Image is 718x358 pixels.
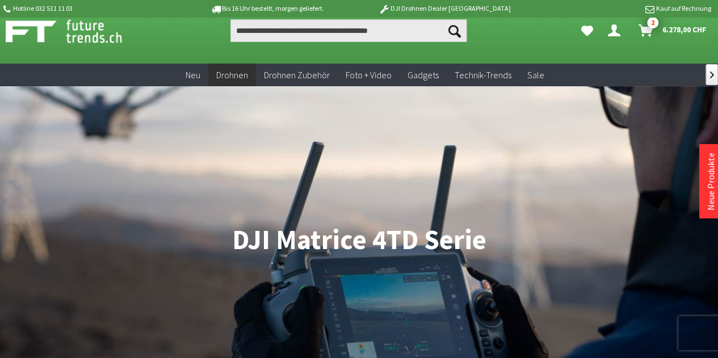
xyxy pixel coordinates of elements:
[179,2,356,15] p: Bis 16 Uhr bestellt, morgen geliefert.
[338,64,400,87] a: Foto + Video
[447,64,519,87] a: Technik-Trends
[634,19,712,42] a: Warenkorb
[527,69,544,81] span: Sale
[443,19,467,42] button: Suchen
[455,69,511,81] span: Technik-Trends
[519,64,552,87] a: Sale
[6,17,147,45] img: Shop Futuretrends - zur Startseite wechseln
[1,2,178,15] p: Hotline 032 511 11 03
[603,19,629,42] a: Dein Konto
[230,19,467,42] input: Produkt, Marke, Kategorie, EAN, Artikelnummer…
[710,71,714,78] span: 
[576,19,599,42] a: Meine Favoriten
[216,69,248,81] span: Drohnen
[705,153,716,210] a: Neue Produkte
[256,64,338,87] a: Drohnen Zubehör
[186,69,200,81] span: Neu
[647,17,658,28] span: 2
[662,20,707,39] span: 6.278,00 CHF
[8,226,710,254] h1: DJI Matrice 4TD Serie
[534,2,711,15] p: Kauf auf Rechnung
[400,64,447,87] a: Gadgets
[208,64,256,87] a: Drohnen
[346,69,392,81] span: Foto + Video
[408,69,439,81] span: Gadgets
[356,2,533,15] p: DJI Drohnen Dealer [GEOGRAPHIC_DATA]
[264,69,330,81] span: Drohnen Zubehör
[178,64,208,87] a: Neu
